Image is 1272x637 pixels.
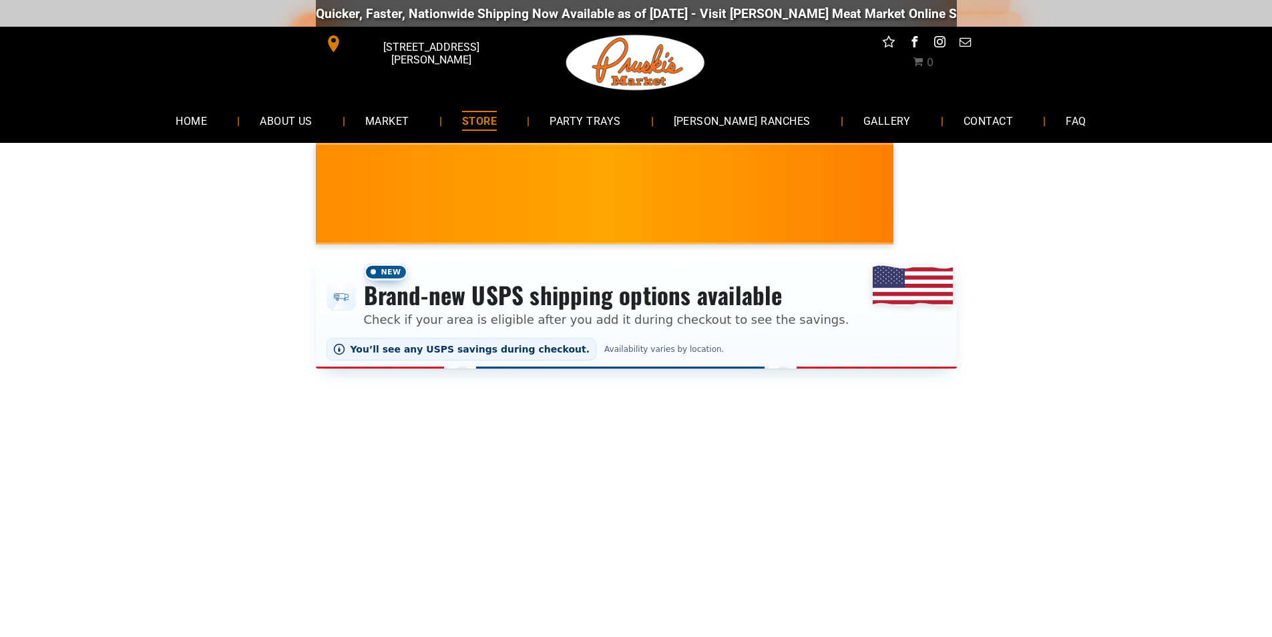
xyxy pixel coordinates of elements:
span: 0 [927,56,933,69]
a: CONTACT [943,103,1033,138]
img: Pruski-s+Market+HQ+Logo2-1920w.png [564,27,708,99]
div: Quicker, Faster, Nationwide Shipping Now Available as of [DATE] - Visit [PERSON_NAME] Meat Market... [312,6,1121,21]
span: New [364,264,408,280]
a: [STREET_ADDRESS][PERSON_NAME] [316,33,520,54]
div: Shipping options announcement [316,255,957,369]
a: [PERSON_NAME] RANCHES [654,103,831,138]
a: PARTY TRAYS [529,103,640,138]
a: HOME [156,103,227,138]
span: [PERSON_NAME] MARKET [889,203,1152,224]
a: STORE [442,103,517,138]
a: ABOUT US [240,103,333,138]
a: Social network [880,33,897,54]
p: Check if your area is eligible after you add it during checkout to see the savings. [364,310,849,329]
a: email [956,33,974,54]
span: You’ll see any USPS savings during checkout. [351,344,590,355]
a: FAQ [1046,103,1106,138]
a: MARKET [345,103,429,138]
h3: Brand-new USPS shipping options available [364,280,849,310]
a: instagram [931,33,948,54]
span: [STREET_ADDRESS][PERSON_NAME] [345,34,517,73]
span: Availability varies by location. [602,345,726,354]
a: facebook [905,33,923,54]
a: GALLERY [843,103,931,138]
